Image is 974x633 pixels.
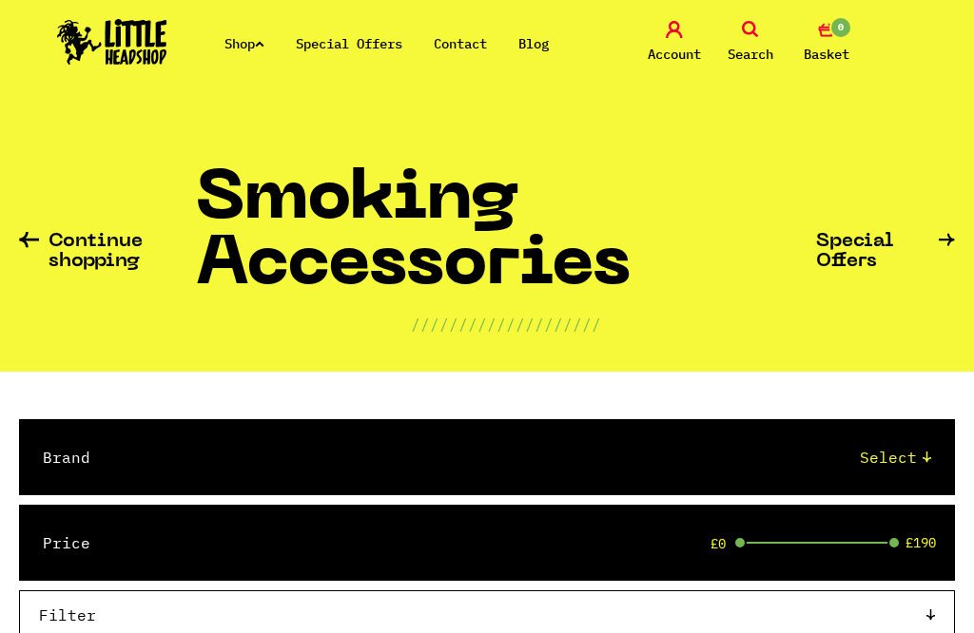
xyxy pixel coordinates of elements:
[816,232,955,272] a: Special Offers
[434,35,487,52] a: Contact
[717,21,784,66] a: Search
[793,21,860,66] a: 0 Basket
[829,16,852,39] span: 0
[43,446,90,469] label: Brand
[804,43,849,66] span: Basket
[43,531,90,554] label: Price
[39,604,921,626] p: Filter
[19,232,196,272] a: Continue shopping
[57,19,167,65] img: Little Head Shop Logo
[711,536,726,551] span: £0
[224,35,264,52] a: Shop
[518,35,549,52] a: Blog
[296,35,402,52] a: Special Offers
[196,168,817,313] h1: Smoking Accessories
[728,43,773,66] span: Search
[411,313,601,336] p: ////////////////////
[906,535,936,550] span: £190
[648,43,701,66] span: Account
